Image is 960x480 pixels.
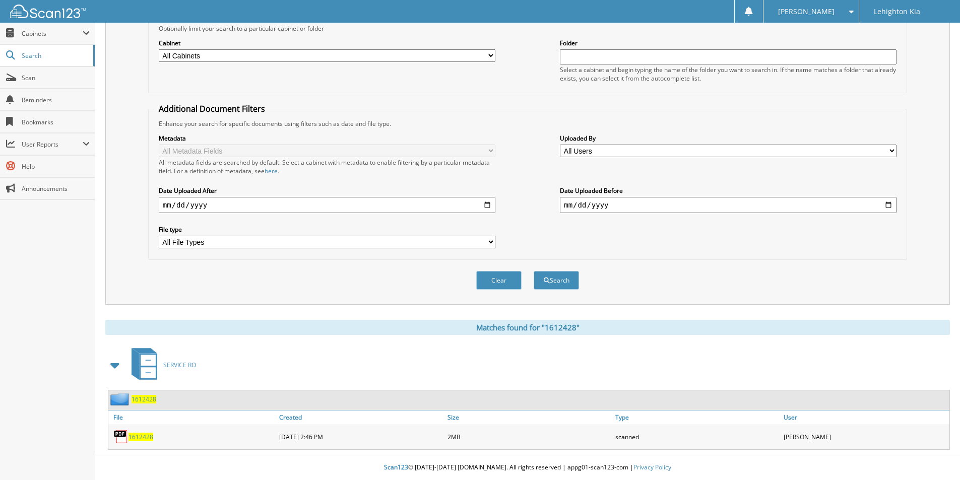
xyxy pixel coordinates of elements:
label: Date Uploaded After [159,186,495,195]
span: SERVICE RO [163,361,196,369]
a: Type [613,410,781,424]
label: File type [159,225,495,234]
img: scan123-logo-white.svg [10,5,86,18]
div: [PERSON_NAME] [781,427,949,447]
a: Size [445,410,613,424]
label: Folder [560,39,897,47]
span: Help [22,162,90,171]
div: scanned [613,427,781,447]
div: Optionally limit your search to a particular cabinet or folder [154,24,902,33]
span: User Reports [22,140,83,149]
span: Scan [22,74,90,82]
button: Clear [476,271,522,290]
iframe: Chat Widget [910,432,960,480]
span: Bookmarks [22,118,90,126]
label: Cabinet [159,39,495,47]
a: SERVICE RO [125,345,196,385]
a: User [781,410,949,424]
a: Created [277,410,445,424]
span: Cabinets [22,29,83,38]
legend: Additional Document Filters [154,103,270,114]
div: Select a cabinet and begin typing the name of the folder you want to search in. If the name match... [560,65,897,83]
span: Announcements [22,184,90,193]
span: Search [22,51,88,60]
div: Matches found for "1612428" [105,320,950,335]
div: © [DATE]-[DATE] [DOMAIN_NAME]. All rights reserved | appg01-scan123-com | [95,455,960,480]
input: end [560,197,897,213]
img: PDF.png [113,429,129,444]
span: Scan123 [384,463,408,471]
div: [DATE] 2:46 PM [277,427,445,447]
input: start [159,197,495,213]
button: Search [534,271,579,290]
a: File [108,410,277,424]
label: Metadata [159,134,495,143]
span: [PERSON_NAME] [778,9,835,15]
img: folder2.png [110,393,132,405]
div: Enhance your search for specific documents using filters such as date and file type. [154,119,902,128]
a: Privacy Policy [633,463,671,471]
span: Reminders [22,96,90,104]
div: 2MB [445,427,613,447]
span: Lehighton Kia [874,9,920,15]
a: here [265,167,278,175]
div: All metadata fields are searched by default. Select a cabinet with metadata to enable filtering b... [159,158,495,175]
a: 1612428 [129,433,153,441]
a: 1612428 [132,395,156,403]
label: Date Uploaded Before [560,186,897,195]
label: Uploaded By [560,134,897,143]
